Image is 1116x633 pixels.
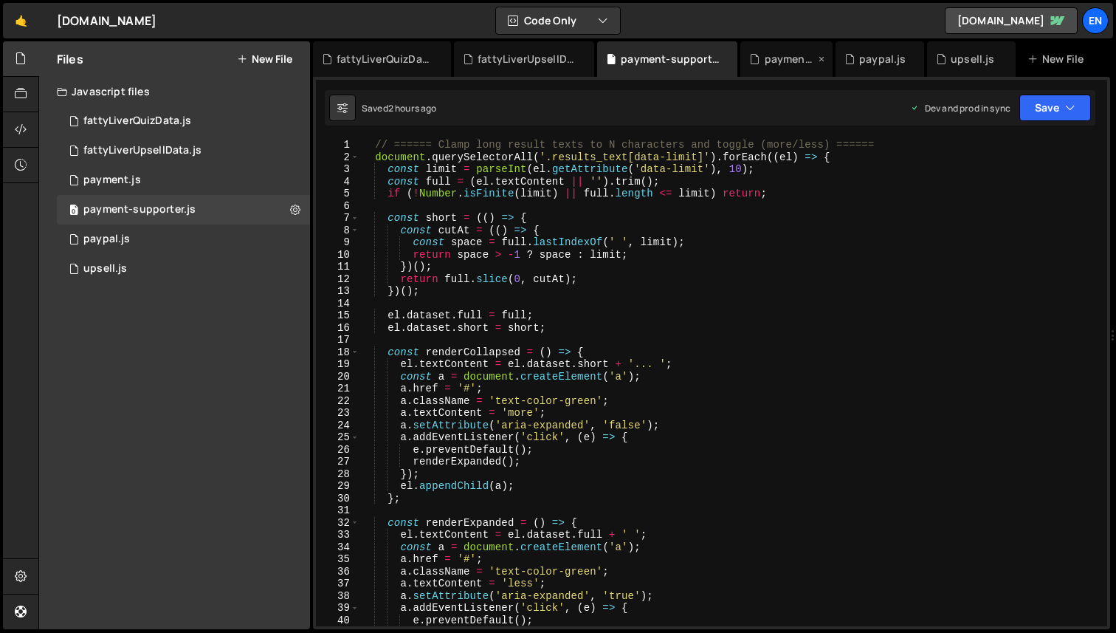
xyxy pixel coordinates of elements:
[337,52,433,66] div: fattyLiverQuizData.js
[1019,95,1091,121] button: Save
[316,163,359,176] div: 3
[621,52,720,66] div: payment-supporter.js
[237,53,292,65] button: New File
[316,188,359,200] div: 5
[3,3,39,38] a: 🤙
[910,102,1010,114] div: Dev and prod in sync
[316,358,359,371] div: 19
[316,212,359,225] div: 7
[945,7,1078,34] a: [DOMAIN_NAME]
[316,225,359,237] div: 8
[316,200,359,213] div: 6
[316,517,359,530] div: 32
[362,102,437,114] div: Saved
[39,77,310,106] div: Javascript files
[388,102,437,114] div: 2 hours ago
[316,298,359,310] div: 14
[316,615,359,627] div: 40
[57,51,83,67] h2: Files
[316,383,359,395] div: 21
[83,203,196,216] div: payment-supporter.js
[316,371,359,383] div: 20
[316,590,359,603] div: 38
[83,233,130,246] div: paypal.js
[316,456,359,468] div: 27
[316,541,359,554] div: 34
[316,176,359,188] div: 4
[316,504,359,517] div: 31
[316,493,359,505] div: 30
[316,529,359,541] div: 33
[316,346,359,359] div: 18
[83,174,141,187] div: payment.js
[316,420,359,432] div: 24
[316,480,359,493] div: 29
[316,566,359,578] div: 36
[316,431,359,444] div: 25
[1027,52,1089,66] div: New File
[316,334,359,346] div: 17
[316,309,359,322] div: 15
[1082,7,1109,34] a: En
[765,52,815,66] div: payment.js
[859,52,906,66] div: paypal.js
[316,151,359,164] div: 2
[496,7,620,34] button: Code Only
[83,114,191,128] div: fattyLiverQuizData.js
[57,195,310,225] div: 16956/46552.js
[83,262,127,276] div: upsell.js
[316,444,359,456] div: 26
[83,144,201,157] div: fattyLiverUpsellData.js
[316,139,359,151] div: 1
[316,395,359,408] div: 22
[478,52,576,66] div: fattyLiverUpsellData.js
[57,12,156,30] div: [DOMAIN_NAME]
[57,136,310,165] div: 16956/46565.js
[316,407,359,420] div: 23
[316,236,359,249] div: 9
[316,322,359,335] div: 16
[57,106,310,136] div: 16956/46566.js
[316,578,359,590] div: 37
[316,468,359,481] div: 28
[316,285,359,298] div: 13
[316,553,359,566] div: 35
[316,249,359,261] div: 10
[316,261,359,273] div: 11
[316,602,359,615] div: 39
[57,225,310,254] div: 16956/46550.js
[57,165,310,195] div: 16956/46551.js
[316,273,359,286] div: 12
[57,254,310,284] div: 16956/46524.js
[951,52,994,66] div: upsell.js
[69,205,78,217] span: 0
